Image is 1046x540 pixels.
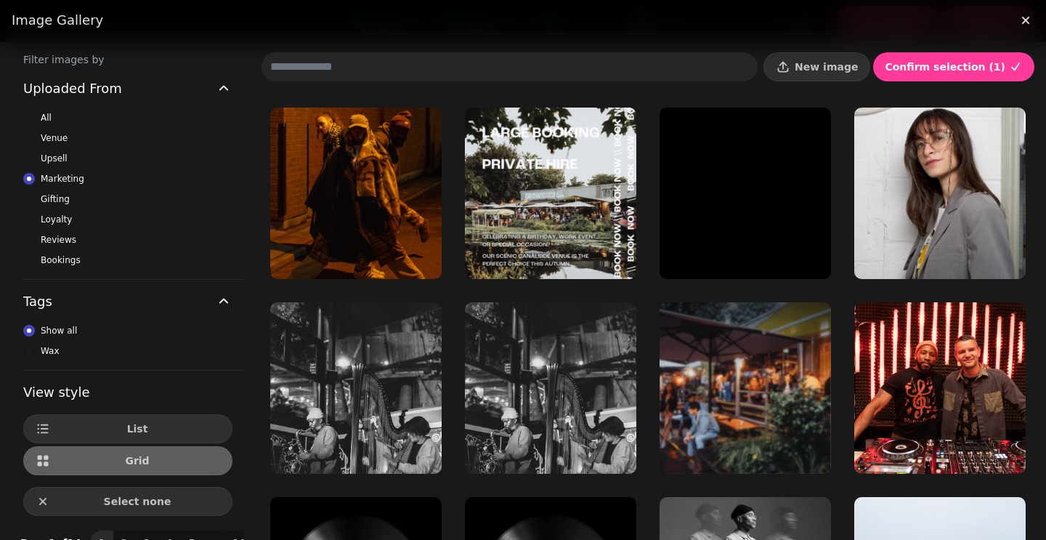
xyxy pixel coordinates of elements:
[795,62,858,72] span: New image
[465,302,636,474] img: Alina + Tony_Grow_02.10_-28.jpg
[41,192,70,206] span: Gifting
[660,108,831,279] img: Weather Mailer.gif
[854,302,1026,474] img: Matt and Jamesy.jpeg
[885,62,1005,72] span: Confirm selection ( 1 )
[41,110,52,125] span: All
[873,52,1034,81] button: Confirm selection (1)
[54,456,220,466] span: Grid
[763,52,870,81] button: New image
[23,280,232,323] button: Tags
[41,172,84,186] span: Marketing
[270,302,442,474] img: Alina + Tony_Grow_02.10_-28.jpeg
[41,253,81,267] span: Bookings
[12,12,1034,29] h3: Image gallery
[41,233,76,247] span: Reviews
[23,414,232,443] button: List
[41,131,68,145] span: Venue
[54,424,220,434] span: List
[23,487,232,516] button: Select none
[41,151,68,166] span: Upsell
[41,323,77,338] span: Show all
[54,496,220,507] span: Select none
[23,446,232,475] button: Grid
[270,108,442,279] img: _MG_8568.jpeg
[23,382,232,403] h3: View style
[41,212,72,227] span: Loyalty
[854,108,1026,279] img: DSC00796.avif
[23,323,232,370] div: Tags
[660,302,831,474] img: Customer Reviews Reel (Facebook Video) (1).gif
[465,108,636,279] img: Large Bookings (1).gif
[23,110,232,279] div: Uploaded From
[12,52,244,67] label: Filter images by
[41,344,60,358] span: Wax
[23,67,232,110] button: Uploaded From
